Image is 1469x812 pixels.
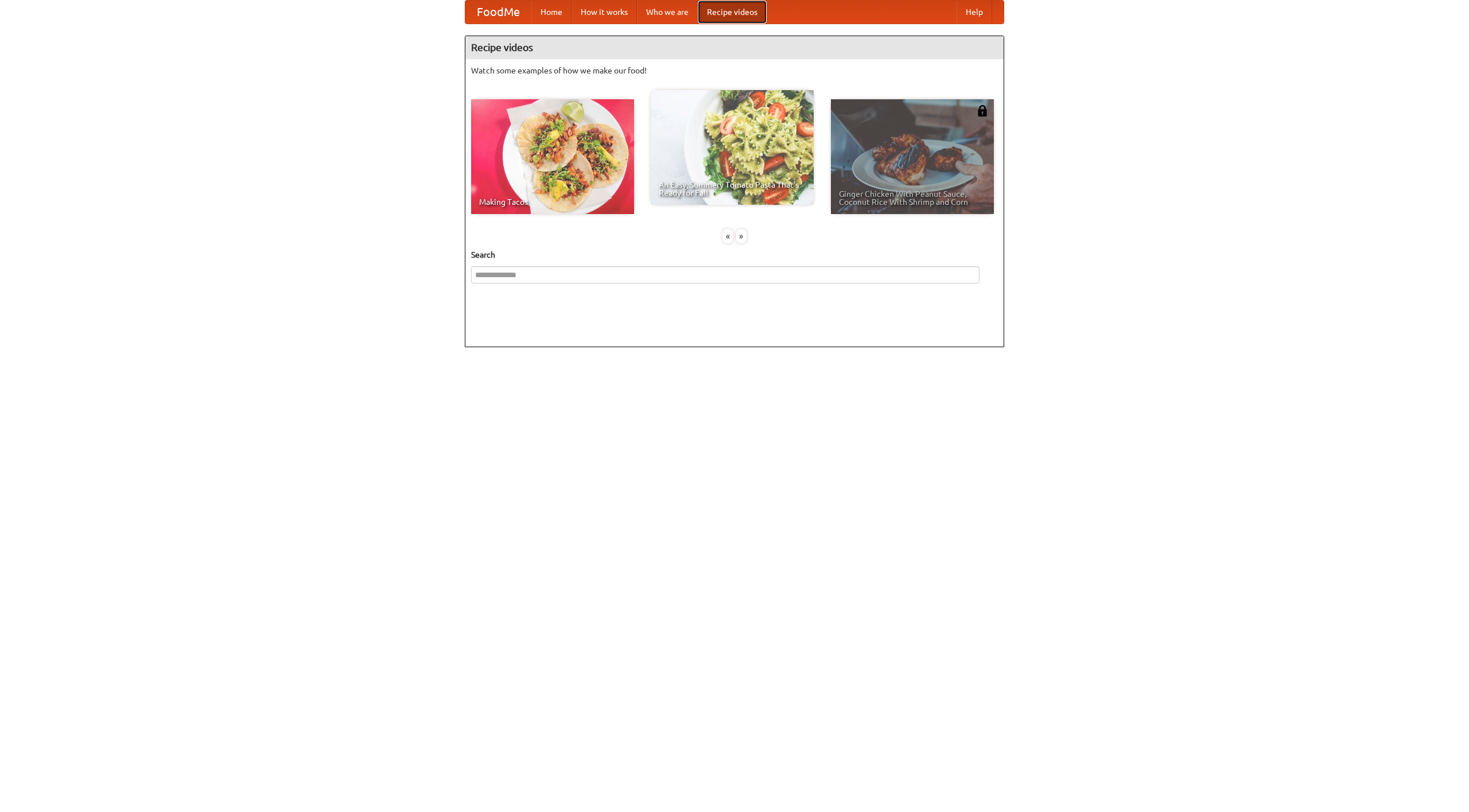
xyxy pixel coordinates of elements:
a: An Easy, Summery Tomato Pasta That's Ready for Fall [651,90,814,205]
a: FoodMe [465,1,531,24]
a: Who we are [637,1,698,24]
h4: Recipe videos [465,36,1004,59]
span: An Easy, Summery Tomato Pasta That's Ready for Fall [659,181,806,197]
img: 483408.png [977,105,988,116]
a: Help [957,1,992,24]
div: » [736,229,747,243]
a: Home [531,1,572,24]
div: « [722,229,733,243]
p: Watch some examples of how we make our food! [471,65,998,76]
a: Making Tacos [471,99,634,214]
a: Recipe videos [698,1,767,24]
span: Making Tacos [479,198,626,206]
h5: Search [471,249,998,261]
a: How it works [572,1,637,24]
